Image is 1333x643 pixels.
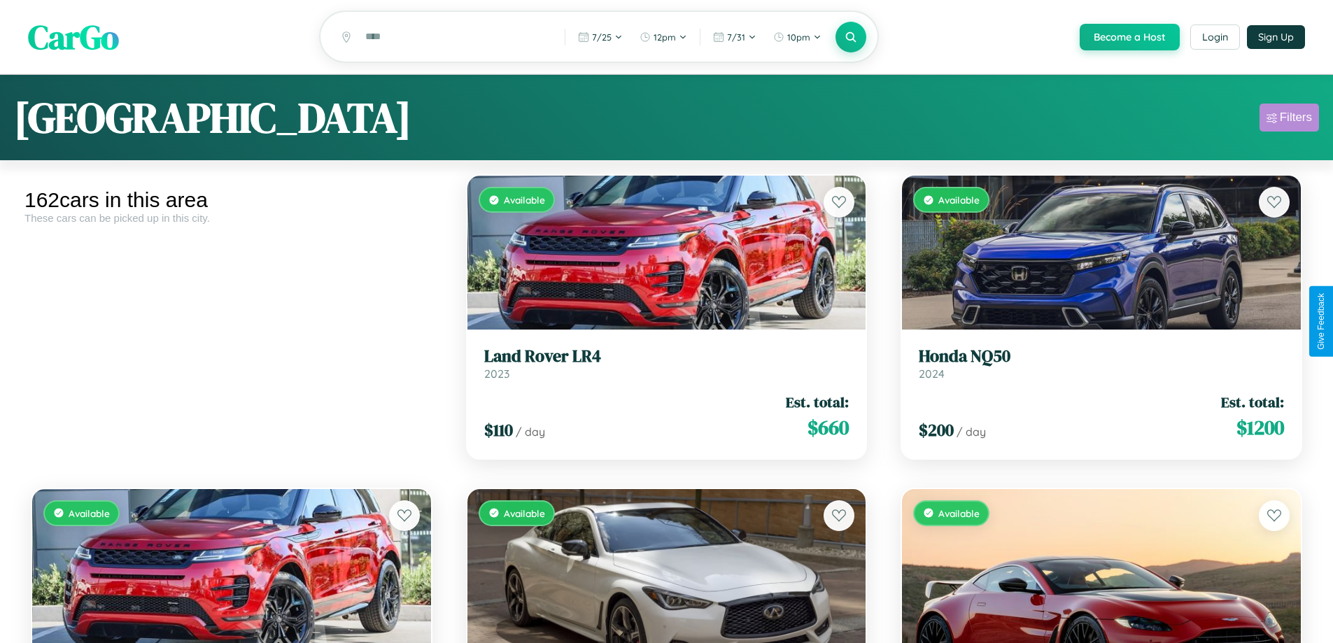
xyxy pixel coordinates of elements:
[938,507,980,519] span: Available
[633,26,694,48] button: 12pm
[654,31,676,43] span: 12pm
[1280,111,1312,125] div: Filters
[1247,25,1305,49] button: Sign Up
[484,346,849,367] h3: Land Rover LR4
[14,89,411,146] h1: [GEOGRAPHIC_DATA]
[24,212,439,224] div: These cars can be picked up in this city.
[807,414,849,441] span: $ 660
[1190,24,1240,50] button: Login
[706,26,763,48] button: 7/31
[786,392,849,412] span: Est. total:
[516,425,545,439] span: / day
[1080,24,1180,50] button: Become a Host
[938,194,980,206] span: Available
[592,31,612,43] span: 7 / 25
[1260,104,1319,132] button: Filters
[766,26,828,48] button: 10pm
[919,346,1284,367] h3: Honda NQ50
[919,418,954,441] span: $ 200
[504,507,545,519] span: Available
[28,14,119,60] span: CarGo
[571,26,630,48] button: 7/25
[1316,293,1326,350] div: Give Feedback
[484,367,509,381] span: 2023
[957,425,986,439] span: / day
[919,367,945,381] span: 2024
[1221,392,1284,412] span: Est. total:
[484,418,513,441] span: $ 110
[1236,414,1284,441] span: $ 1200
[504,194,545,206] span: Available
[919,346,1284,381] a: Honda NQ502024
[727,31,745,43] span: 7 / 31
[787,31,810,43] span: 10pm
[69,507,110,519] span: Available
[24,188,439,212] div: 162 cars in this area
[484,346,849,381] a: Land Rover LR42023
